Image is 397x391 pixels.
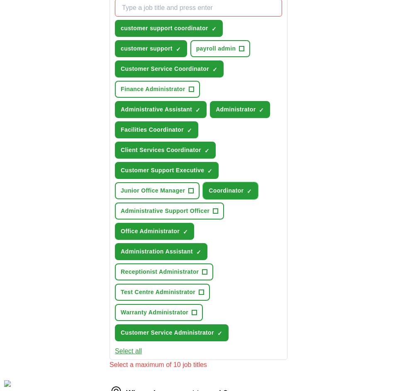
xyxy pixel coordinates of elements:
[259,107,264,113] span: ✓
[121,146,201,154] span: Client Services Coordinator
[115,142,216,159] button: Client Services Coordinator✓
[212,26,217,32] span: ✓
[115,263,213,280] button: Receptionist Administrator
[115,304,203,321] button: Warranty Administrator
[121,227,180,236] span: Office Administrator
[115,101,207,118] button: Administrative Assistant✓
[121,186,185,195] span: Junior Office Manager
[121,126,184,134] span: Facilities Coordinator
[121,288,195,297] span: Test Centre Administrator
[115,40,187,57] button: customer support✓
[187,127,192,134] span: ✓
[115,223,194,240] button: Office Administrator✓
[217,330,222,337] span: ✓
[196,44,236,53] span: payroll admin
[203,182,258,199] button: Coordinator✓
[121,268,199,276] span: Receptionist Administrator
[216,105,256,114] span: Administrator
[115,284,210,301] button: Test Centre Administrator
[110,360,287,370] div: Select a maximum of 10 job titles
[209,186,244,195] span: Coordinator
[115,162,219,179] button: Customer Support Executive✓
[195,107,200,113] span: ✓
[115,324,229,341] button: Customer Service Administrator✓
[205,147,209,154] span: ✓
[247,188,252,195] span: ✓
[115,81,200,98] button: Finance Administrator
[212,66,217,73] span: ✓
[115,203,224,220] button: Administrative Support Officer
[4,380,11,387] div: Cookie consent button
[115,346,142,356] button: Select all
[115,60,224,77] button: Customer Service Coordinator✓
[115,121,198,138] button: Facilities Coordinator✓
[115,243,207,260] button: Administration Assistant✓
[121,308,188,317] span: Warranty Administrator
[115,20,222,37] button: customer support coordinator✓
[115,182,200,199] button: Junior Office Manager
[121,166,204,175] span: Customer Support Executive
[176,46,181,53] span: ✓
[121,105,192,114] span: Administrative Assistant
[121,65,209,73] span: Customer Service Coordinator
[121,207,209,215] span: Administrative Support Officer
[121,24,208,33] span: customer support coordinator
[196,249,201,256] span: ✓
[207,168,212,174] span: ✓
[121,247,193,256] span: Administration Assistant
[121,44,173,53] span: customer support
[183,229,188,235] span: ✓
[210,101,270,118] button: Administrator✓
[121,85,185,94] span: Finance Administrator
[4,380,11,387] img: Cookie%20settings
[190,40,251,57] button: payroll admin
[121,328,214,337] span: Customer Service Administrator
